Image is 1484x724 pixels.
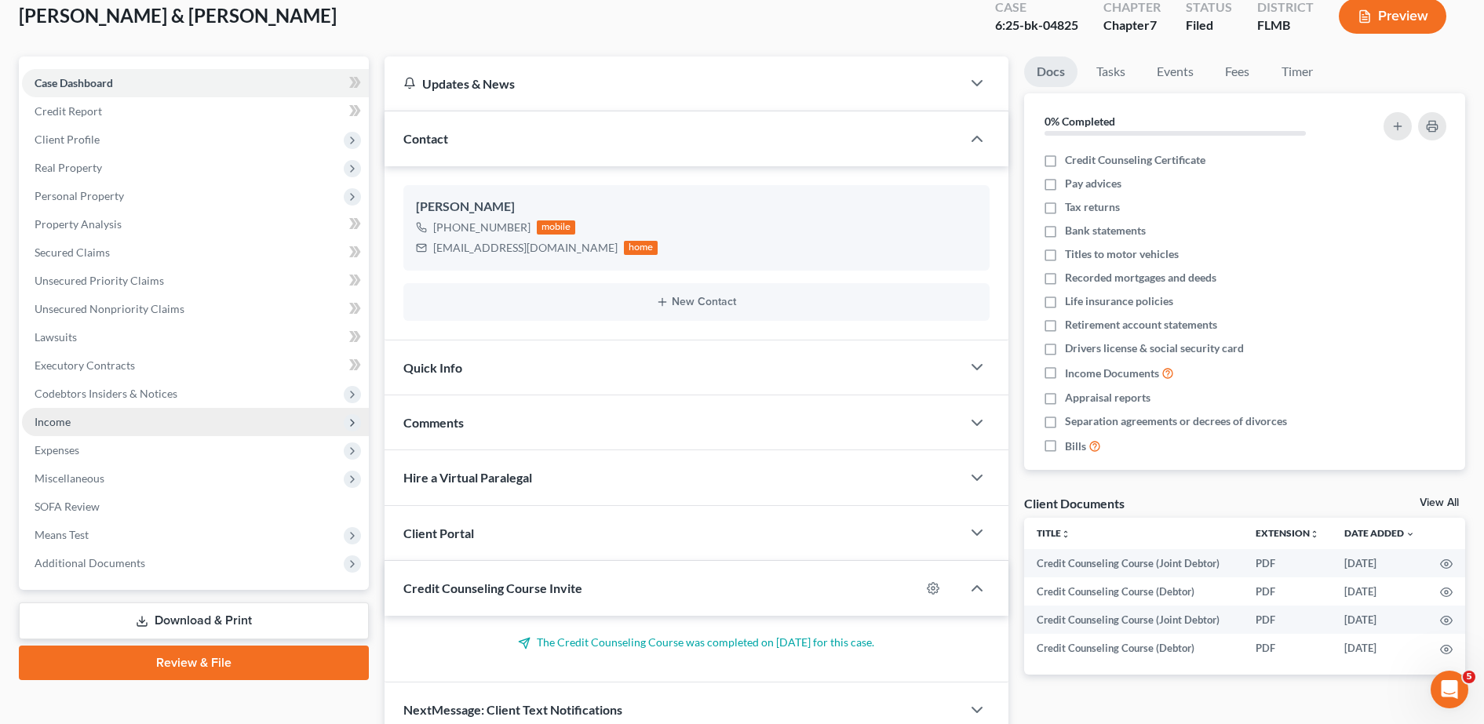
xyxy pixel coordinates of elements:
[35,358,135,372] span: Executory Contracts
[22,351,369,380] a: Executory Contracts
[19,4,337,27] span: [PERSON_NAME] & [PERSON_NAME]
[35,302,184,315] span: Unsecured Nonpriority Claims
[35,330,77,344] span: Lawsuits
[1344,527,1415,539] a: Date Added expand_more
[416,296,977,308] button: New Contact
[1065,390,1150,406] span: Appraisal reports
[35,471,104,485] span: Miscellaneous
[1084,56,1138,87] a: Tasks
[1024,606,1243,634] td: Credit Counseling Course (Joint Debtor)
[1243,634,1332,662] td: PDF
[19,602,369,639] a: Download & Print
[1024,634,1243,662] td: Credit Counseling Course (Debtor)
[1243,606,1332,634] td: PDF
[1065,366,1159,381] span: Income Documents
[1332,577,1427,606] td: [DATE]
[1024,495,1125,511] div: Client Documents
[403,470,532,485] span: Hire a Virtual Paralegal
[403,415,464,430] span: Comments
[35,189,124,202] span: Personal Property
[35,217,122,231] span: Property Analysis
[1065,413,1287,429] span: Separation agreements or decrees of divorces
[1269,56,1325,87] a: Timer
[22,493,369,521] a: SOFA Review
[22,97,369,126] a: Credit Report
[35,415,71,428] span: Income
[1420,497,1459,508] a: View All
[22,210,369,238] a: Property Analysis
[403,526,474,540] span: Client Portal
[403,702,622,717] span: NextMessage: Client Text Notifications
[433,220,531,235] div: [PHONE_NUMBER]
[35,246,110,259] span: Secured Claims
[22,323,369,351] a: Lawsuits
[35,387,177,400] span: Codebtors Insiders & Notices
[35,556,145,569] span: Additional Documents
[995,16,1078,35] div: 6:25-bk-04825
[1186,16,1232,35] div: Filed
[1150,17,1157,32] span: 7
[537,220,576,235] div: mobile
[1212,56,1263,87] a: Fees
[1256,527,1319,539] a: Extensionunfold_more
[1061,529,1070,539] i: unfold_more
[35,528,89,541] span: Means Test
[1037,527,1070,539] a: Titleunfold_more
[1257,16,1314,35] div: FLMB
[1406,529,1415,539] i: expand_more
[624,241,658,255] div: home
[1045,115,1115,128] strong: 0% Completed
[35,443,79,457] span: Expenses
[1144,56,1206,87] a: Events
[1332,549,1427,577] td: [DATE]
[22,295,369,323] a: Unsecured Nonpriority Claims
[1431,671,1468,708] iframe: Intercom live chat
[1024,549,1243,577] td: Credit Counseling Course (Joint Debtor)
[1065,152,1205,168] span: Credit Counseling Certificate
[35,161,102,174] span: Real Property
[1103,16,1161,35] div: Chapter
[1332,606,1427,634] td: [DATE]
[1065,293,1173,309] span: Life insurance policies
[22,267,369,295] a: Unsecured Priority Claims
[416,198,977,216] div: [PERSON_NAME]
[35,104,102,118] span: Credit Report
[433,240,618,256] div: [EMAIL_ADDRESS][DOMAIN_NAME]
[403,360,462,375] span: Quick Info
[403,635,990,650] p: The Credit Counseling Course was completed on [DATE] for this case.
[1065,340,1244,356] span: Drivers license & social security card
[403,131,448,146] span: Contact
[1332,634,1427,662] td: [DATE]
[1243,549,1332,577] td: PDF
[1024,56,1077,87] a: Docs
[1065,223,1146,238] span: Bank statements
[1065,199,1120,215] span: Tax returns
[35,500,100,513] span: SOFA Review
[1065,317,1217,333] span: Retirement account statements
[1065,246,1179,262] span: Titles to motor vehicles
[19,646,369,680] a: Review & File
[1243,577,1332,606] td: PDF
[1310,529,1319,539] i: unfold_more
[35,274,164,287] span: Unsecured Priority Claims
[35,133,100,146] span: Client Profile
[22,238,369,267] a: Secured Claims
[1065,270,1216,286] span: Recorded mortgages and deeds
[1065,176,1121,191] span: Pay advices
[403,580,582,595] span: Credit Counseling Course Invite
[403,75,943,92] div: Updates & News
[1024,577,1243,606] td: Credit Counseling Course (Debtor)
[1463,671,1475,683] span: 5
[35,76,113,89] span: Case Dashboard
[1065,438,1086,454] span: Bills
[22,69,369,97] a: Case Dashboard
